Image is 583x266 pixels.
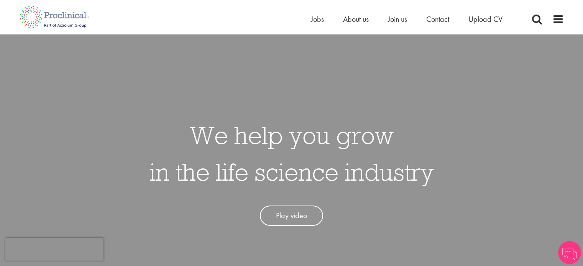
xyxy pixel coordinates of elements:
[149,117,434,190] h1: We help you grow in the life science industry
[558,241,581,264] img: Chatbot
[426,14,449,24] a: Contact
[343,14,369,24] a: About us
[468,14,503,24] a: Upload CV
[260,206,323,226] a: Play video
[311,14,324,24] a: Jobs
[388,14,407,24] a: Join us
